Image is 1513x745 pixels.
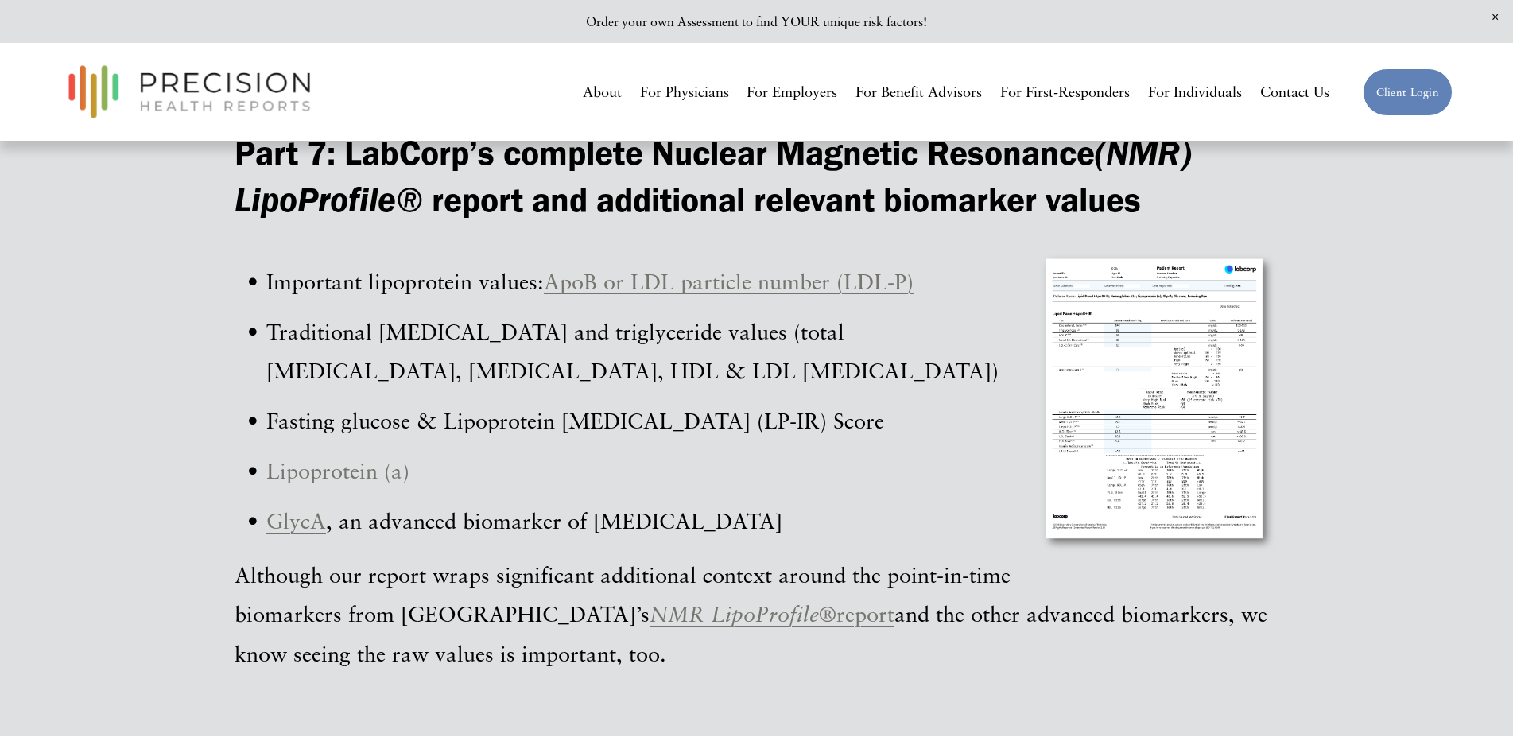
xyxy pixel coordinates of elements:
a: For Individuals [1148,78,1242,107]
a: Contact Us [1260,78,1329,107]
iframe: Chat Widget [1433,669,1513,745]
em: NMR LipoProfile® [650,600,836,627]
em: ® [396,180,423,220]
p: Although our report wraps significant additional context around the point-in-time biomarkers from... [235,555,1278,673]
img: Precision Health Reports [60,58,318,126]
a: For Employers [747,78,837,107]
strong: report and additional relevant biomarker values [432,179,1141,220]
a: For Physicians [640,78,729,107]
a: NMR LipoProfile®report [650,600,894,627]
a: For First-Responders [1000,78,1130,107]
a: ApoB or LDL particle number (LDL-P) [544,268,914,294]
p: Important lipoprotein values: [266,262,1278,301]
a: Lipoprotein (a) [266,457,409,483]
a: GlycA [266,507,326,534]
a: For Benefit Advisors [855,78,982,107]
a: Client Login [1363,68,1453,116]
p: , an advanced biomarker of [MEDICAL_DATA] [266,501,1278,540]
p: Traditional [MEDICAL_DATA] and triglyceride values (total [MEDICAL_DATA], [MEDICAL_DATA], HDL & L... [266,312,1278,390]
a: About [583,78,622,107]
p: Fasting glucose & Lipoprotein [MEDICAL_DATA] (LP-IR) Score [266,401,1278,440]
